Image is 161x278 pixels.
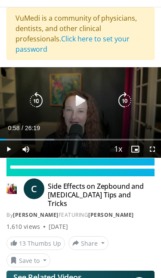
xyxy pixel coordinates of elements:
h4: Side Effects on Zepbound and [MEDICAL_DATA] Tips and Tricks [48,182,151,208]
a: [PERSON_NAME] [13,211,59,219]
span: 1,610 views [6,222,40,231]
button: Share [68,236,108,250]
img: Dr. Carolynn Francavilla [6,182,17,196]
div: [DATE] [49,222,68,231]
button: Save to [6,253,50,267]
div: By FEATURING [6,211,155,219]
span: / [22,125,23,131]
a: [PERSON_NAME] [88,211,134,219]
span: 26:19 [25,125,40,131]
div: VuMedi is a community of physicians, dentists, and other clinical professionals. [6,7,155,60]
span: 0:58 [8,125,19,131]
button: Playback Rate [109,141,127,158]
button: Enable picture-in-picture mode [127,141,144,158]
button: Mute [17,141,34,158]
button: Fullscreen [144,141,161,158]
span: 13 [19,239,26,247]
a: Click here to set your password [15,34,130,54]
a: C [24,178,44,199]
a: 13 Thumbs Up [6,237,65,250]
